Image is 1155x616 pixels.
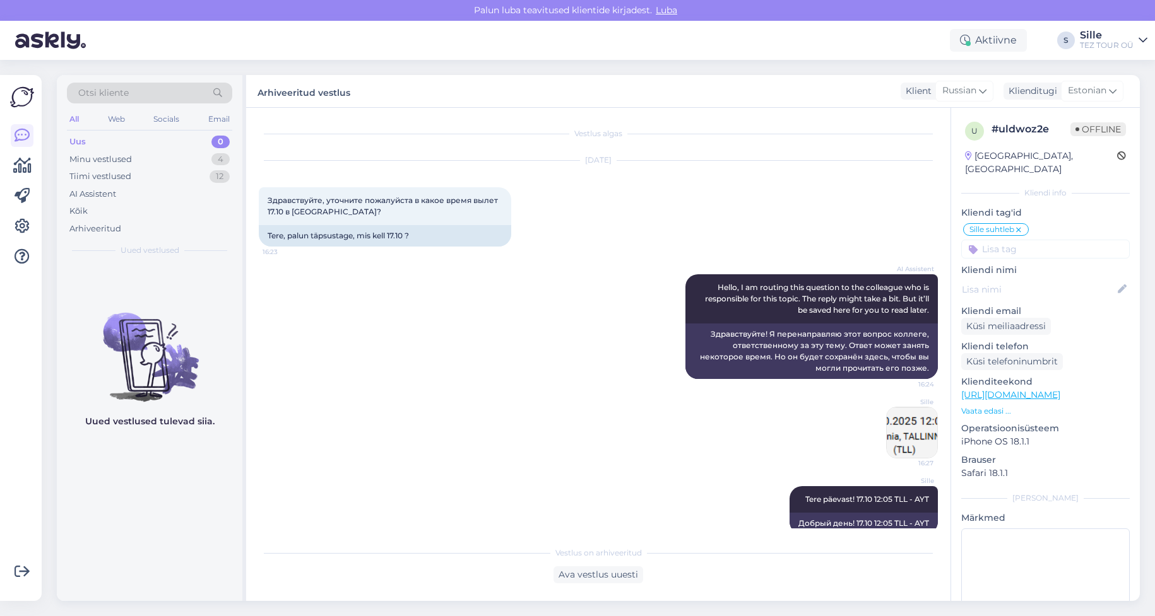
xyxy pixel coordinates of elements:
[961,187,1130,199] div: Kliendi info
[961,405,1130,417] p: Vaata edasi ...
[105,111,127,127] div: Web
[961,240,1130,259] input: Lisa tag
[887,264,934,274] span: AI Assistent
[961,492,1130,504] div: [PERSON_NAME]
[69,170,131,183] div: Tiimi vestlused
[965,149,1117,176] div: [GEOGRAPHIC_DATA], [GEOGRAPHIC_DATA]
[263,247,310,257] span: 16:23
[78,86,129,100] span: Otsi kliente
[961,435,1130,448] p: iPhone OS 18.1.1
[57,290,242,404] img: No chats
[1004,84,1057,98] div: Klienditugi
[555,547,642,559] span: Vestlus on arhiveeritud
[962,282,1115,296] input: Lisa nimi
[259,154,938,166] div: [DATE]
[961,375,1130,388] p: Klienditeekond
[1080,30,1134,40] div: Sille
[886,397,933,407] span: Sille
[85,415,215,428] p: Uued vestlused tulevad siia.
[652,4,681,16] span: Luba
[901,84,932,98] div: Klient
[1057,32,1075,49] div: S
[887,407,937,458] img: Attachment
[1070,122,1126,136] span: Offline
[961,422,1130,435] p: Operatsioonisüsteem
[1080,30,1147,50] a: SilleTEZ TOUR OÜ
[206,111,232,127] div: Email
[69,205,88,218] div: Kõik
[942,84,976,98] span: Russian
[69,136,86,148] div: Uus
[961,453,1130,467] p: Brauser
[961,340,1130,353] p: Kliendi telefon
[961,264,1130,277] p: Kliendi nimi
[705,282,931,315] span: Hello, I am routing this question to the colleague who is responsible for this topic. The reply m...
[805,494,929,504] span: Tere päevast! 17.10 12:05 TLL - AYT
[10,85,34,109] img: Askly Logo
[886,458,933,468] span: 16:27
[790,513,938,534] div: Добрый день! 17.10 12:05 TLL - AYT
[1080,40,1134,50] div: TEZ TOUR OÜ
[887,476,934,485] span: Sille
[961,389,1060,400] a: [URL][DOMAIN_NAME]
[67,111,81,127] div: All
[887,380,934,389] span: 16:24
[950,29,1027,52] div: Aktiivne
[961,305,1130,318] p: Kliendi email
[961,206,1130,219] p: Kliendi tag'id
[961,353,1063,370] div: Küsi telefoninumbrit
[961,467,1130,480] p: Safari 18.1.1
[259,128,938,139] div: Vestlus algas
[121,245,179,256] span: Uued vestlused
[554,566,643,583] div: Ava vestlus uuesti
[961,318,1051,335] div: Küsi meiliaadressi
[211,136,230,148] div: 0
[69,223,121,235] div: Arhiveeritud
[268,195,500,216] span: Здравствуйте, уточните пожалуйста в какое время вылет 17.10 в [GEOGRAPHIC_DATA]?
[971,126,978,136] span: u
[210,170,230,183] div: 12
[151,111,182,127] div: Socials
[259,225,511,247] div: Tere, palun täpsustage, mis kell 17.10 ?
[1068,84,1106,98] span: Estonian
[69,153,132,166] div: Minu vestlused
[961,511,1130,525] p: Märkmed
[969,226,1014,233] span: Sille suhtleb
[685,323,938,379] div: Здравствуйте! Я перенаправляю этот вопрос коллеге, ответственному за эту тему. Ответ может занять...
[992,122,1070,137] div: # uldwoz2e
[258,83,350,100] label: Arhiveeritud vestlus
[211,153,230,166] div: 4
[69,188,116,200] div: AI Assistent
